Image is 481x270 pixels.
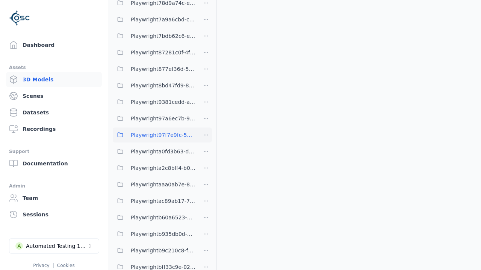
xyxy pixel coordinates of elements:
span: Playwright97a6ec7b-9dec-45d7-98ef-5e87a5181b08 [131,114,195,123]
div: Automated Testing 1 - Playwright [26,242,87,250]
span: Playwrightb935db0d-249e-4114-be2d-cd1d17bf8801 [131,229,195,238]
img: Logo [9,7,30,28]
button: Playwrightb9c210c8-fb9a-4815-bcf1-4bfb5eb46c21 [113,243,195,258]
button: Playwrightac89ab17-7bbd-4282-bb63-b897c0b85846 [113,193,195,208]
span: Playwrightaaa0ab7e-8b4b-4e11-b577-af0a429b69ce [131,180,195,189]
a: Cookies [57,263,75,268]
button: Playwrightb60a6523-dc5d-4812-af41-f52dc3dbf404 [113,210,195,225]
span: Playwright87281c0f-4f4a-4173-bef9-420ef006671d [131,48,195,57]
button: Playwrighta0fd3b63-d7a9-43d0-ba41-767acb1f4904 [113,144,195,159]
button: Playwright7bdb62c6-e58a-4eff-9e0f-79f73f97d77a [113,28,195,43]
span: Playwrightb60a6523-dc5d-4812-af41-f52dc3dbf404 [131,213,195,222]
a: Scenes [6,88,102,103]
span: Playwright9381cedd-ae9d-42be-86c6-0f4f6557f782 [131,97,195,106]
span: Playwright7a9a6cbd-c752-4ad1-9718-ebcd4bf3971d [131,15,195,24]
a: Documentation [6,156,102,171]
span: Playwright97f7e9fc-5b56-4625-9d38-333eea2a748b [131,130,195,139]
button: Playwright877ef36d-544b-4aa3-b5b5-859afc0cca29 [113,61,195,76]
div: Support [9,147,99,156]
span: Playwrightb9c210c8-fb9a-4815-bcf1-4bfb5eb46c21 [131,246,195,255]
a: Sessions [6,207,102,222]
span: Playwright877ef36d-544b-4aa3-b5b5-859afc0cca29 [131,64,195,73]
span: Playwright8bd47fd9-8c4f-42de-a032-9659f4cab588 [131,81,195,90]
button: Playwright9381cedd-ae9d-42be-86c6-0f4f6557f782 [113,94,195,109]
a: 3D Models [6,72,102,87]
button: Playwright8bd47fd9-8c4f-42de-a032-9659f4cab588 [113,78,195,93]
span: Playwrighta2c8bff4-b0e8-4fa5-90bf-e604fce5bc4d [131,163,195,172]
button: Playwrighta2c8bff4-b0e8-4fa5-90bf-e604fce5bc4d [113,160,195,175]
span: Playwrightac89ab17-7bbd-4282-bb63-b897c0b85846 [131,196,195,205]
button: Playwright87281c0f-4f4a-4173-bef9-420ef006671d [113,45,195,60]
button: Playwright97a6ec7b-9dec-45d7-98ef-5e87a5181b08 [113,111,195,126]
button: Playwright97f7e9fc-5b56-4625-9d38-333eea2a748b [113,127,195,142]
span: | [53,263,54,268]
a: Dashboard [6,37,102,52]
a: Privacy [33,263,49,268]
button: Playwrightb935db0d-249e-4114-be2d-cd1d17bf8801 [113,226,195,241]
a: Recordings [6,121,102,136]
button: Playwright7a9a6cbd-c752-4ad1-9718-ebcd4bf3971d [113,12,195,27]
button: Playwrightaaa0ab7e-8b4b-4e11-b577-af0a429b69ce [113,177,195,192]
a: Datasets [6,105,102,120]
div: A [15,242,23,250]
button: Select a workspace [9,238,99,253]
div: Admin [9,181,99,190]
span: Playwrighta0fd3b63-d7a9-43d0-ba41-767acb1f4904 [131,147,195,156]
span: Playwright7bdb62c6-e58a-4eff-9e0f-79f73f97d77a [131,31,195,40]
a: Team [6,190,102,205]
div: Assets [9,63,99,72]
